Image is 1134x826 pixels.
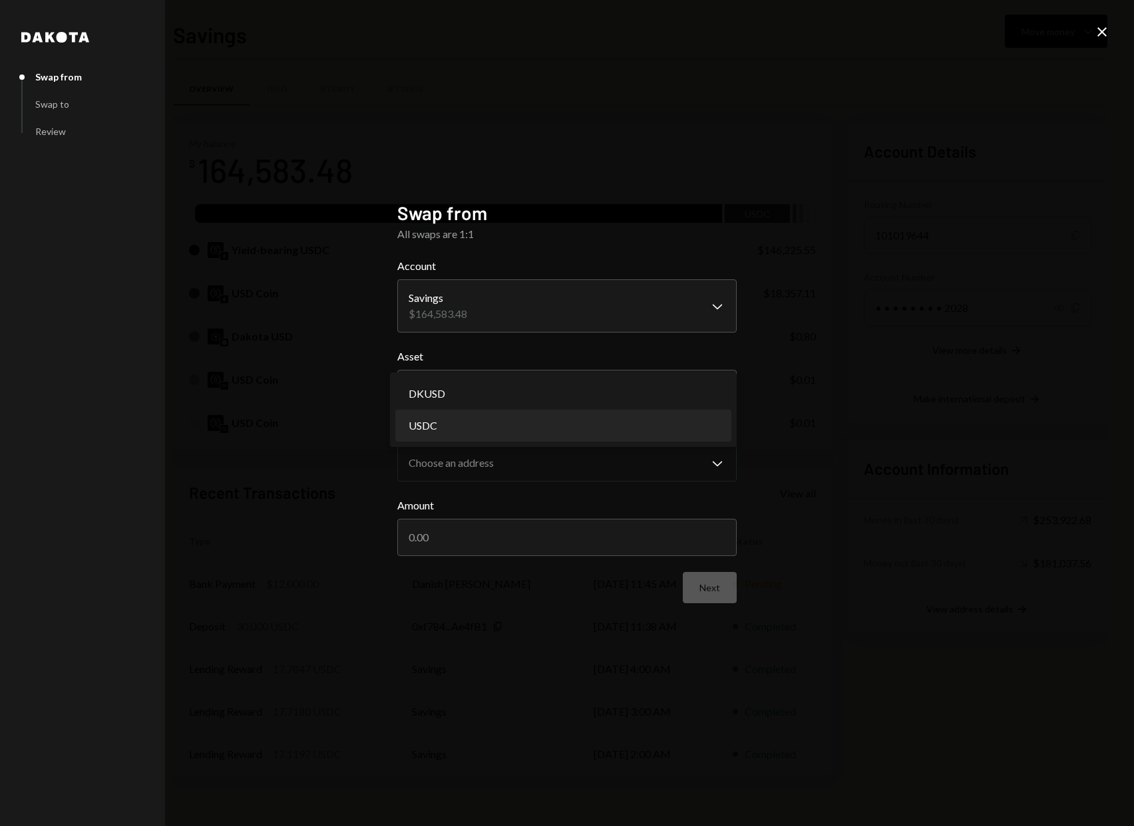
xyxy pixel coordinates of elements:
[397,370,737,407] button: Asset
[35,98,69,110] div: Swap to
[409,418,437,434] span: USDC
[35,71,82,82] div: Swap from
[397,348,737,364] label: Asset
[397,226,737,242] div: All swaps are 1:1
[397,279,737,333] button: Account
[409,386,445,402] span: DKUSD
[35,126,66,137] div: Review
[397,258,737,274] label: Account
[397,444,737,482] button: Source Address
[397,200,737,226] h2: Swap from
[397,497,737,513] label: Amount
[397,519,737,556] input: 0.00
